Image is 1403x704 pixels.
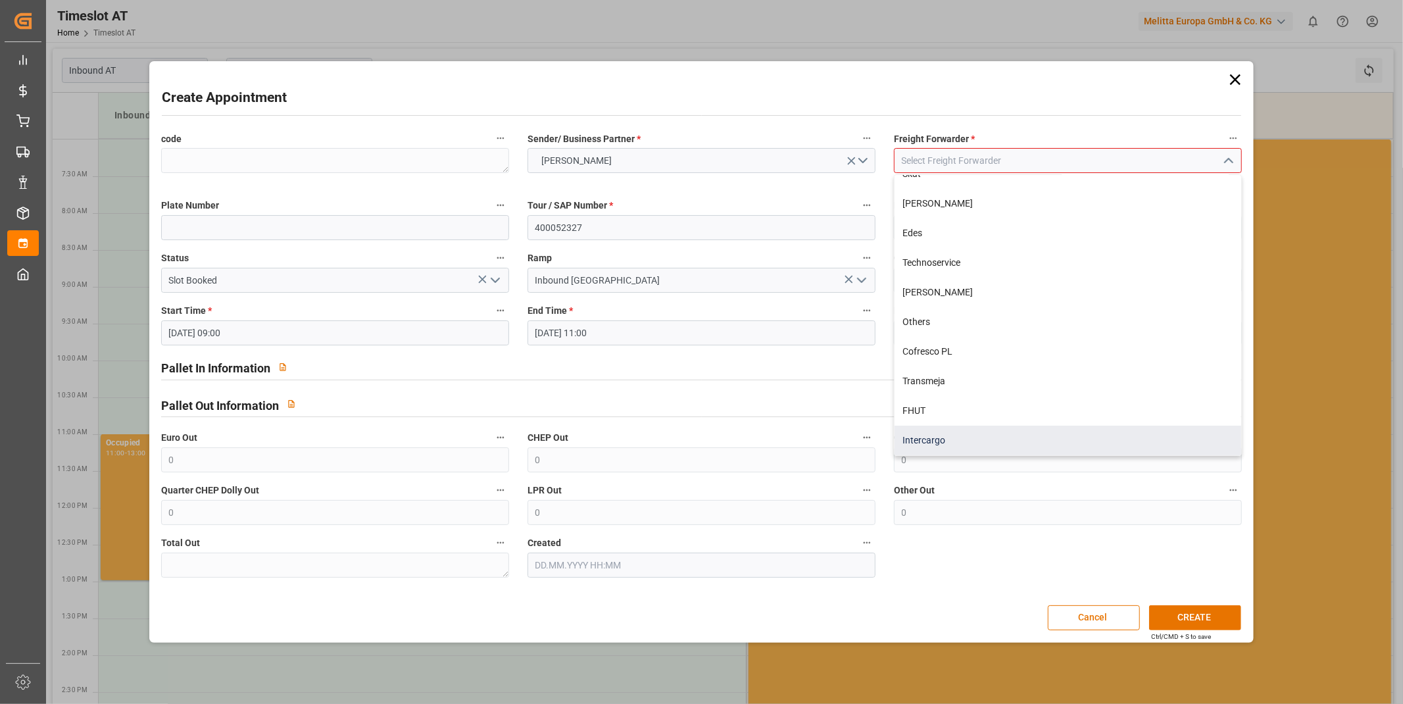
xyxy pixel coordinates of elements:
span: [PERSON_NAME] [535,154,618,168]
span: LPR Out [528,484,562,497]
span: Sender/ Business Partner [528,132,641,146]
span: Other Out [894,484,935,497]
span: Total Out [161,536,200,550]
div: [PERSON_NAME] [895,189,1241,218]
span: Ramp [528,251,552,265]
button: open menu [851,270,871,291]
button: Start Time * [492,302,509,319]
h2: Pallet Out Information [161,397,279,415]
input: DD.MM.YYYY HH:MM [528,553,875,578]
input: Select Freight Forwarder [894,148,1242,173]
span: Tour / SAP Number [528,199,613,213]
h2: Create Appointment [162,88,287,109]
button: Ramp [858,249,875,266]
div: FHUT [895,396,1241,426]
button: open menu [484,270,504,291]
button: close menu [1218,151,1237,171]
span: Euro Out [161,431,197,445]
div: Cofresco PL [895,337,1241,366]
input: Type to search/select [528,268,875,293]
span: Freight Forwarder [894,132,975,146]
div: Others [895,307,1241,337]
button: CREATE [1149,605,1241,630]
button: Created [858,534,875,551]
button: Tour / SAP Number * [858,197,875,214]
button: Euro Out [492,429,509,446]
span: code [161,132,182,146]
div: Intercargo [895,426,1241,455]
span: Quarter CHEP Dolly Out [161,484,259,497]
span: End Time [528,304,573,318]
span: Start Time [161,304,212,318]
button: Sender/ Business Partner * [858,130,875,147]
button: Cancel [1048,605,1140,630]
button: Quarter CHEP Dolly Out [492,482,509,499]
button: Status [492,249,509,266]
span: CHEP Out [528,431,568,445]
div: Transmeja [895,366,1241,396]
div: [PERSON_NAME] [895,278,1241,307]
div: Edes [895,218,1241,248]
button: Other Out [1225,482,1242,499]
button: Freight Forwarder * [1225,130,1242,147]
input: Type to search/select [161,268,509,293]
button: View description [279,391,304,416]
h2: Pallet In Information [161,359,270,377]
button: Total Out [492,534,509,551]
span: Plate Number [161,199,219,213]
div: Ctrl/CMD + S to save [1151,632,1211,641]
button: CHEP Out [858,429,875,446]
button: End Time * [858,302,875,319]
span: Created [528,536,561,550]
input: DD.MM.YYYY HH:MM [161,320,509,345]
button: Plate Number [492,197,509,214]
span: Status [161,251,189,265]
button: code [492,130,509,147]
input: DD.MM.YYYY HH:MM [528,320,875,345]
div: Technoservice [895,248,1241,278]
button: open menu [528,148,875,173]
button: LPR Out [858,482,875,499]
